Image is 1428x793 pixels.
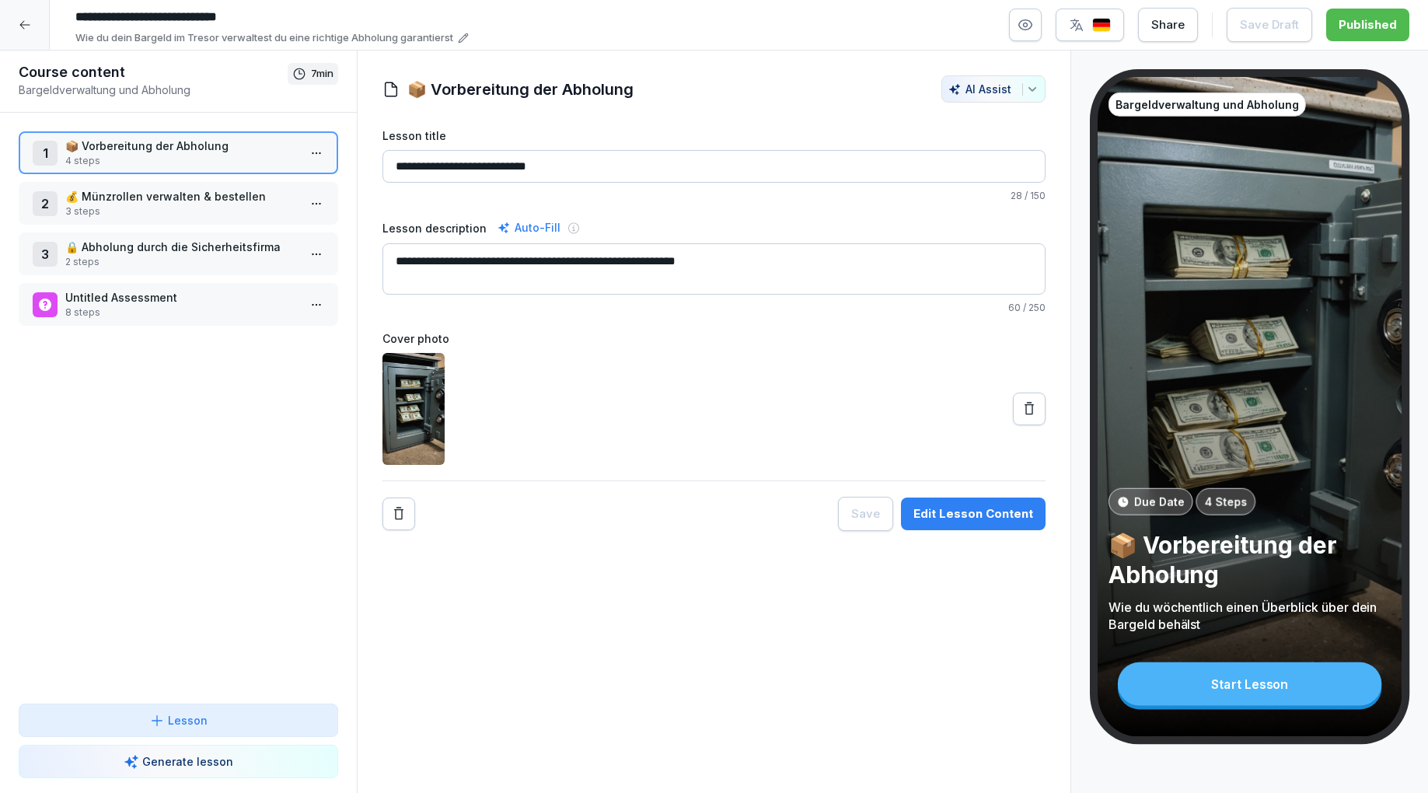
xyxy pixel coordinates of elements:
button: Save [838,497,893,531]
p: / 250 [382,301,1046,315]
span: 28 [1011,190,1022,201]
button: Remove [382,498,415,530]
p: Lesson [168,712,208,728]
p: Generate lesson [142,753,233,770]
div: Start Lesson [1118,662,1382,706]
p: 2 steps [65,255,298,269]
div: Published [1339,16,1397,33]
p: Bargeldverwaltung und Abholung [19,82,288,98]
label: Lesson description [382,220,487,236]
p: Bargeldverwaltung und Abholung [1116,96,1299,113]
div: 2💰 Münzrollen verwalten & bestellen3 steps [19,182,338,225]
p: 💰 Münzrollen verwalten & bestellen [65,188,298,204]
p: 7 min [311,66,333,82]
button: AI Assist [941,75,1046,103]
div: 3🔒 Abholung durch die Sicherheitsfirma2 steps [19,232,338,275]
div: Share [1151,16,1185,33]
p: 8 steps [65,306,298,320]
div: Save [851,505,880,522]
img: rfdg3ariy8hnj8efn0trq400.png [382,353,445,465]
div: Save Draft [1240,16,1299,33]
button: Lesson [19,704,338,737]
div: AI Assist [948,82,1039,96]
label: Cover photo [382,330,1046,347]
h1: 📦 Vorbereitung der Abholung [407,78,634,101]
img: de.svg [1092,18,1111,33]
span: 60 [1008,302,1021,313]
div: 1📦 Vorbereitung der Abholung4 steps [19,131,338,174]
div: 1 [33,141,58,166]
div: 3 [33,242,58,267]
button: Edit Lesson Content [901,498,1046,530]
button: Published [1326,9,1409,41]
p: Wie du dein Bargeld im Tresor verwaltest du eine richtige Abholung garantierst [75,30,453,46]
p: 3 steps [65,204,298,218]
p: 4 Steps [1204,494,1247,510]
div: Auto-Fill [494,218,564,237]
p: 📦 Vorbereitung der Abholung [65,138,298,154]
p: Due Date [1134,494,1185,510]
h1: Course content [19,63,288,82]
button: Generate lesson [19,745,338,778]
div: Edit Lesson Content [913,505,1033,522]
p: 📦 Vorbereitung der Abholung [1109,530,1391,589]
p: 4 steps [65,154,298,168]
div: 2 [33,191,58,216]
p: / 150 [382,189,1046,203]
p: Untitled Assessment [65,289,298,306]
button: Share [1138,8,1198,42]
p: 🔒 Abholung durch die Sicherheitsfirma [65,239,298,255]
div: Untitled Assessment8 steps [19,283,338,326]
label: Lesson title [382,128,1046,144]
button: Save Draft [1227,8,1312,42]
p: Wie du wöchentlich einen Überblick über dein Bargeld behälst [1109,599,1391,633]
